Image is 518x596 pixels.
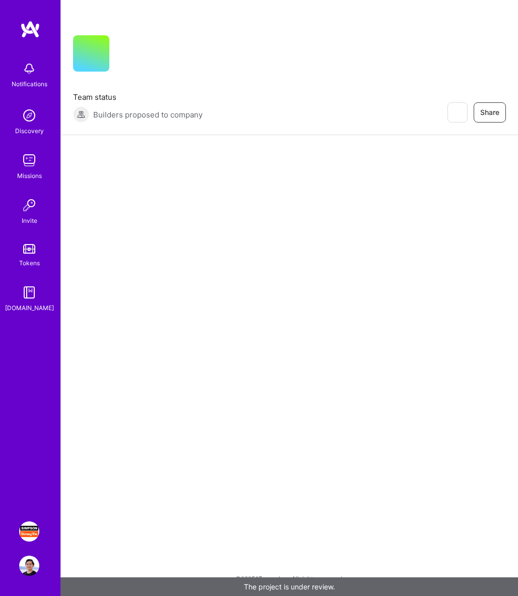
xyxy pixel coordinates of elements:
span: Team status [73,92,203,102]
img: bell [19,58,39,79]
div: Notifications [12,79,47,89]
i: icon CompanyGray [121,51,129,59]
i: icon EyeClosed [453,108,461,116]
span: Builders proposed to company [93,109,203,120]
img: guide book [19,282,39,303]
a: Simpson Strong-Tie: Product Manager TY [17,521,42,542]
div: [DOMAIN_NAME] [5,303,54,313]
div: The project is under review. [60,577,518,596]
img: teamwork [19,150,39,170]
img: User Avatar [19,556,39,576]
span: Share [480,107,499,117]
img: tokens [23,244,35,254]
img: discovery [19,105,39,126]
img: logo [20,20,40,38]
div: Discovery [15,126,44,136]
button: Share [474,102,506,123]
a: User Avatar [17,556,42,576]
div: Tokens [19,258,40,268]
div: Missions [17,170,42,181]
div: Invite [22,215,37,226]
img: Simpson Strong-Tie: Product Manager TY [19,521,39,542]
img: Builders proposed to company [73,106,89,123]
img: Invite [19,195,39,215]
